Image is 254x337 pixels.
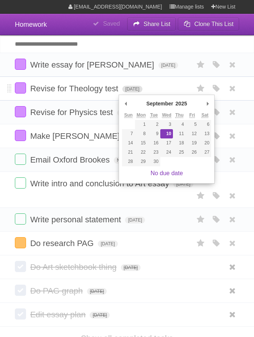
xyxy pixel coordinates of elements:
[122,86,142,92] span: [DATE]
[160,138,173,148] button: 17
[135,120,148,129] button: 1
[178,17,239,31] button: Clone This List
[30,108,115,117] span: Revise for Physics test
[199,120,211,129] button: 6
[160,129,173,138] button: 10
[30,286,84,295] span: Do PAG graph
[136,112,146,118] abbr: Monday
[173,129,186,138] button: 11
[173,138,186,148] button: 18
[122,129,135,138] button: 7
[98,241,118,247] span: [DATE]
[122,98,129,109] button: Previous Month
[30,60,156,69] span: Write essay for [PERSON_NAME]
[148,120,160,129] button: 2
[148,157,160,166] button: 30
[204,98,211,109] button: Next Month
[145,98,174,109] div: September
[194,190,208,202] label: Star task
[135,148,148,157] button: 22
[15,237,26,248] label: Done
[174,98,188,109] div: 2025
[148,148,160,157] button: 23
[87,288,107,295] span: [DATE]
[186,148,199,157] button: 26
[15,308,26,320] label: Done
[103,20,120,27] b: Saved
[144,21,170,27] b: Share List
[158,62,179,69] span: [DATE]
[186,120,199,129] button: 5
[199,129,211,138] button: 13
[148,129,160,138] button: 9
[30,239,96,248] span: Do research PAG
[135,129,148,138] button: 8
[30,310,87,319] span: Edit essay plan
[175,112,183,118] abbr: Thursday
[122,138,135,148] button: 14
[15,106,26,117] label: Done
[125,217,145,223] span: [DATE]
[186,138,199,148] button: 19
[90,312,110,318] span: [DATE]
[173,181,193,187] span: [DATE]
[173,148,186,157] button: 25
[194,213,208,226] label: Star task
[122,157,135,166] button: 28
[30,179,171,188] span: Write intro and conclusion to Art essay
[15,154,26,165] label: Done
[30,131,144,141] span: Make [PERSON_NAME] notes
[30,84,120,93] span: Revise for Theology test
[15,130,26,141] label: Done
[194,21,234,27] b: Clone This List
[135,157,148,166] button: 29
[194,59,208,71] label: Star task
[121,264,141,271] span: [DATE]
[199,148,211,157] button: 27
[160,120,173,129] button: 3
[15,21,47,28] span: Homework
[15,177,26,189] label: Done
[15,59,26,70] label: Done
[30,215,123,224] span: Write personal statement
[199,138,211,148] button: 20
[148,138,160,148] button: 16
[117,109,137,116] span: [DATE]
[30,155,112,164] span: Email Oxford Brookes
[15,213,26,225] label: Done
[15,82,26,94] label: Done
[194,82,208,95] label: Star task
[122,148,135,157] button: 21
[186,129,199,138] button: 12
[15,285,26,296] label: Done
[114,157,144,164] span: No due date
[202,112,209,118] abbr: Saturday
[151,170,183,176] a: No due date
[160,148,173,157] button: 24
[135,138,148,148] button: 15
[127,17,176,31] button: Share List
[124,112,133,118] abbr: Sunday
[194,237,208,249] label: Star task
[15,261,26,272] label: Done
[150,112,158,118] abbr: Tuesday
[189,112,195,118] abbr: Friday
[173,120,186,129] button: 4
[162,112,171,118] abbr: Wednesday
[30,262,118,272] span: Do Art sketchbook thing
